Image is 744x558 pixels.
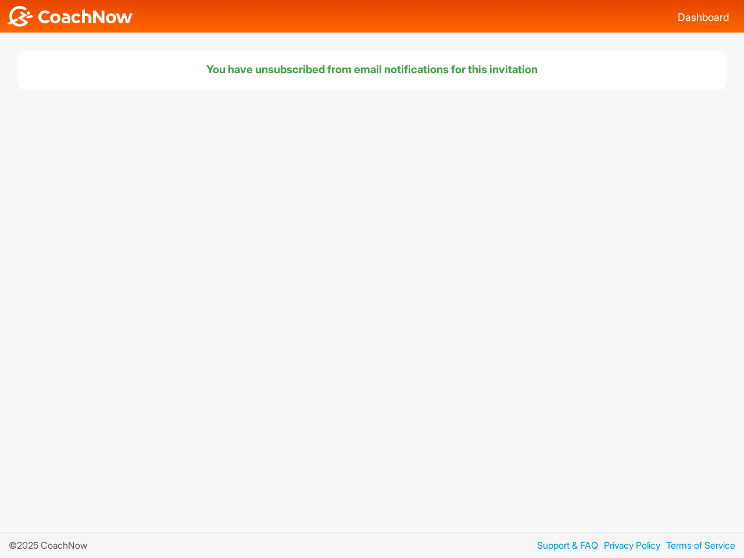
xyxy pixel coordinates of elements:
img: CoachNow [6,6,134,27]
h3: You have unsubscribed from email notifications for this invitation [29,62,715,78]
p: © 2025 CoachNow [9,538,96,552]
a: Terms of Service [660,538,735,552]
a: Support & FAQ [531,538,598,552]
a: Privacy Policy [598,538,660,552]
a: Dashboard [678,11,729,23]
